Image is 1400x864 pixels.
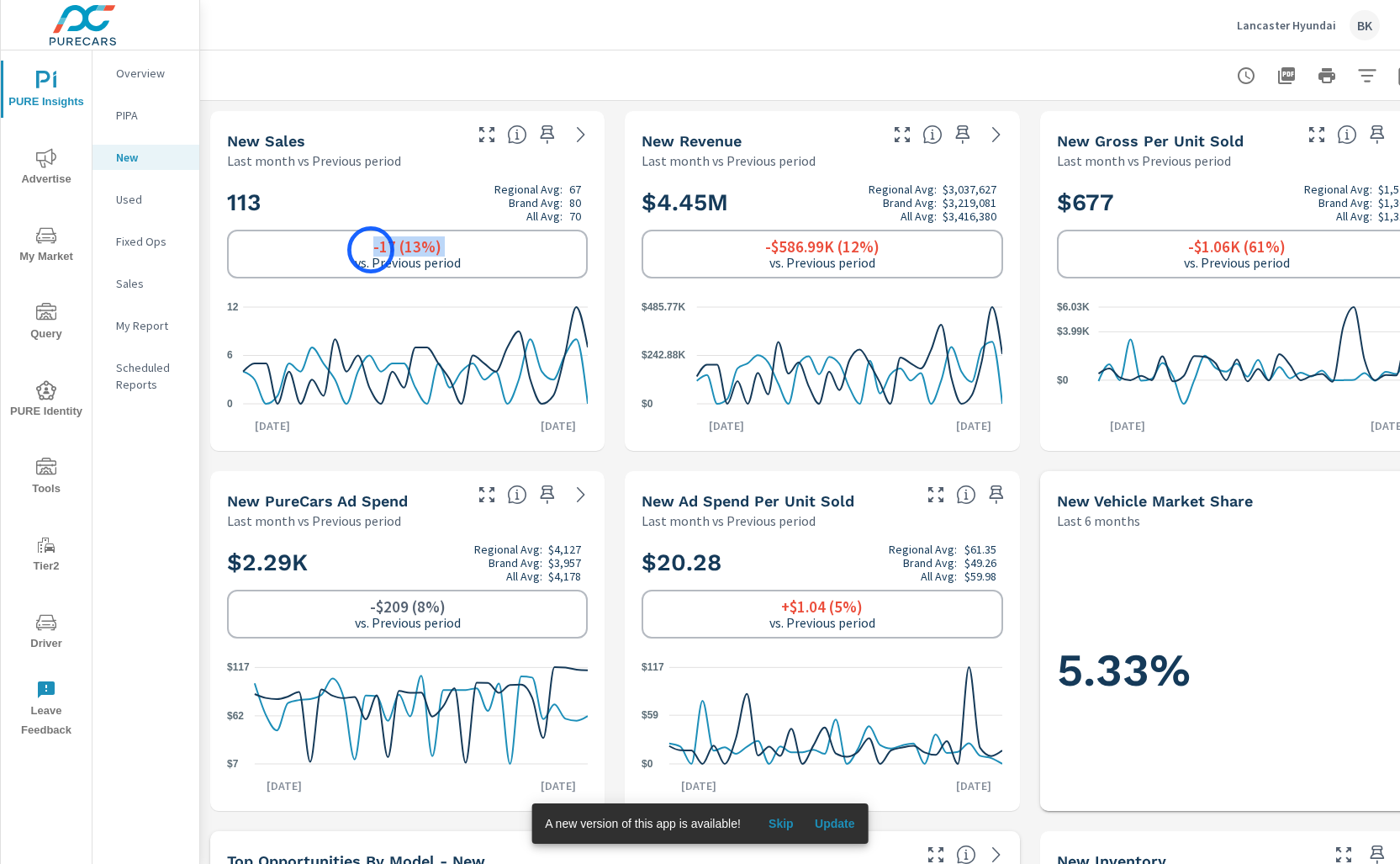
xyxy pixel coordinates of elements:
div: New [92,145,199,170]
h6: -17 (13%) [373,238,441,255]
h2: $4.45M [642,183,1002,223]
span: Save this to your personalized report [534,121,561,148]
p: All Avg: [921,570,957,583]
p: All Avg: [506,570,542,583]
p: All Avg: [526,209,563,223]
span: Tools [6,458,87,499]
div: My Report [92,313,199,338]
span: My Market [6,225,87,267]
p: [DATE] [697,417,756,434]
p: My Report [116,317,186,334]
button: "Export Report to PDF" [1270,59,1303,93]
span: Average gross profit generated by the dealership for each vehicle sold over the selected date ran... [1337,125,1357,145]
p: Last 6 months [1057,511,1140,531]
p: $3,037,627 [943,183,996,196]
text: $3.99K [1057,326,1090,337]
span: Update [815,816,855,831]
p: $3,219,081 [943,196,996,209]
button: Make Fullscreen [922,481,949,508]
button: Apply Filters [1350,59,1384,93]
span: Save this to your personalized report [949,121,976,148]
p: $3,416,380 [943,209,996,223]
p: Overview [116,65,186,82]
p: Last month vs Previous period [227,511,401,531]
h6: +$1.04 (5%) [781,598,863,615]
p: vs. Previous period [769,615,875,630]
p: [DATE] [529,777,588,794]
a: See more details in report [983,121,1010,148]
button: Update [808,810,862,837]
a: See more details in report [568,481,594,508]
span: Number of vehicles sold by the dealership over the selected date range. [Source: This data is sou... [507,125,527,145]
div: BK [1350,10,1380,40]
text: $0 [642,398,653,410]
p: Brand Avg: [883,196,937,209]
button: Print Report [1310,59,1344,93]
text: $59 [642,709,658,721]
p: vs. Previous period [355,255,461,270]
p: [DATE] [243,417,302,434]
span: Save this to your personalized report [534,481,561,508]
p: Brand Avg: [1318,196,1372,209]
div: PIPA [92,103,199,128]
p: Regional Avg: [494,183,563,196]
p: Brand Avg: [489,556,542,570]
p: Brand Avg: [509,196,563,209]
p: PIPA [116,107,186,124]
div: Overview [92,61,199,86]
button: Skip [754,810,808,837]
button: Make Fullscreen [473,121,500,148]
span: PURE Insights [6,71,87,112]
p: Regional Avg: [1304,183,1372,196]
p: 80 [569,196,581,209]
h5: New Revenue [642,132,742,150]
p: $49.26 [964,556,996,570]
a: See more details in report [568,121,594,148]
p: [DATE] [944,417,1003,434]
span: Tier2 [6,535,87,576]
span: Average cost of advertising per each vehicle sold at the dealer over the selected date range. The... [956,485,976,505]
p: All Avg: [1336,209,1372,223]
p: vs. Previous period [769,255,875,270]
p: Fixed Ops [116,233,186,250]
h5: New Gross Per Unit Sold [1057,132,1244,150]
text: 0 [227,398,233,410]
button: Make Fullscreen [889,121,916,148]
p: Brand Avg: [903,556,957,570]
h6: -$586.99K (12%) [765,238,880,255]
p: $61.35 [964,543,996,556]
text: $62 [227,710,244,722]
div: Fixed Ops [92,229,199,254]
h2: 113 [227,183,588,223]
p: Last month vs Previous period [642,151,816,171]
p: [DATE] [1098,417,1157,434]
h6: -$1.06K (61%) [1188,238,1286,255]
h6: -$209 (8%) [370,598,446,615]
p: Regional Avg: [869,183,937,196]
div: nav menu [1,50,92,747]
span: Skip [761,816,801,831]
span: Save this to your personalized report [1364,121,1391,148]
p: $59.98 [964,570,996,583]
h5: New Vehicle Market Share [1057,492,1253,510]
div: Sales [92,271,199,296]
p: All Avg: [901,209,937,223]
text: $6.03K [1057,301,1090,313]
p: Lancaster Hyundai [1237,18,1336,33]
h2: $20.28 [642,543,1002,583]
p: Last month vs Previous period [642,511,816,531]
div: Used [92,187,199,212]
p: [DATE] [529,417,588,434]
span: Advertise [6,148,87,189]
p: Sales [116,275,186,292]
h5: New Sales [227,132,305,150]
text: $7 [227,758,239,770]
text: $117 [642,661,664,673]
p: 70 [569,209,581,223]
span: Driver [6,612,87,654]
p: Regional Avg: [474,543,542,556]
text: 6 [227,350,233,362]
text: $242.88K [642,350,685,362]
span: Total cost of media for all PureCars channels for the selected dealership group over the selected... [507,485,527,505]
p: vs. Previous period [355,615,461,630]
